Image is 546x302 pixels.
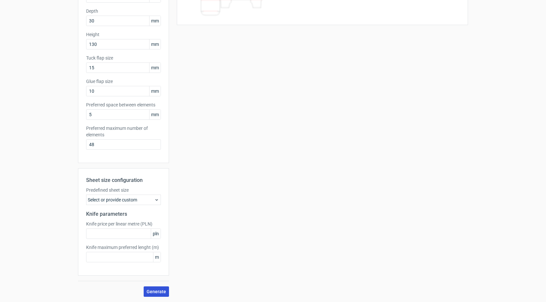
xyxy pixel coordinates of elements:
span: mm [149,63,161,73]
label: Knife maximum preferred lenght (m) [86,244,161,251]
span: mm [149,16,161,26]
label: Height [86,31,161,38]
span: m [153,252,161,262]
span: Generate [147,289,166,294]
label: Tuck flap size [86,55,161,61]
span: pln [151,229,161,239]
span: mm [149,39,161,49]
label: Preferred space between elements [86,102,161,108]
label: Knife price per linear metre (PLN) [86,221,161,227]
div: Select or provide custom [86,195,161,205]
span: mm [149,110,161,119]
label: Preferred maximum number of elements [86,125,161,138]
label: Predefined sheet size [86,187,161,193]
span: mm [149,86,161,96]
label: Depth [86,8,161,14]
h2: Knife parameters [86,210,161,218]
label: Glue flap size [86,78,161,85]
h2: Sheet size configuration [86,176,161,184]
button: Generate [144,286,169,297]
